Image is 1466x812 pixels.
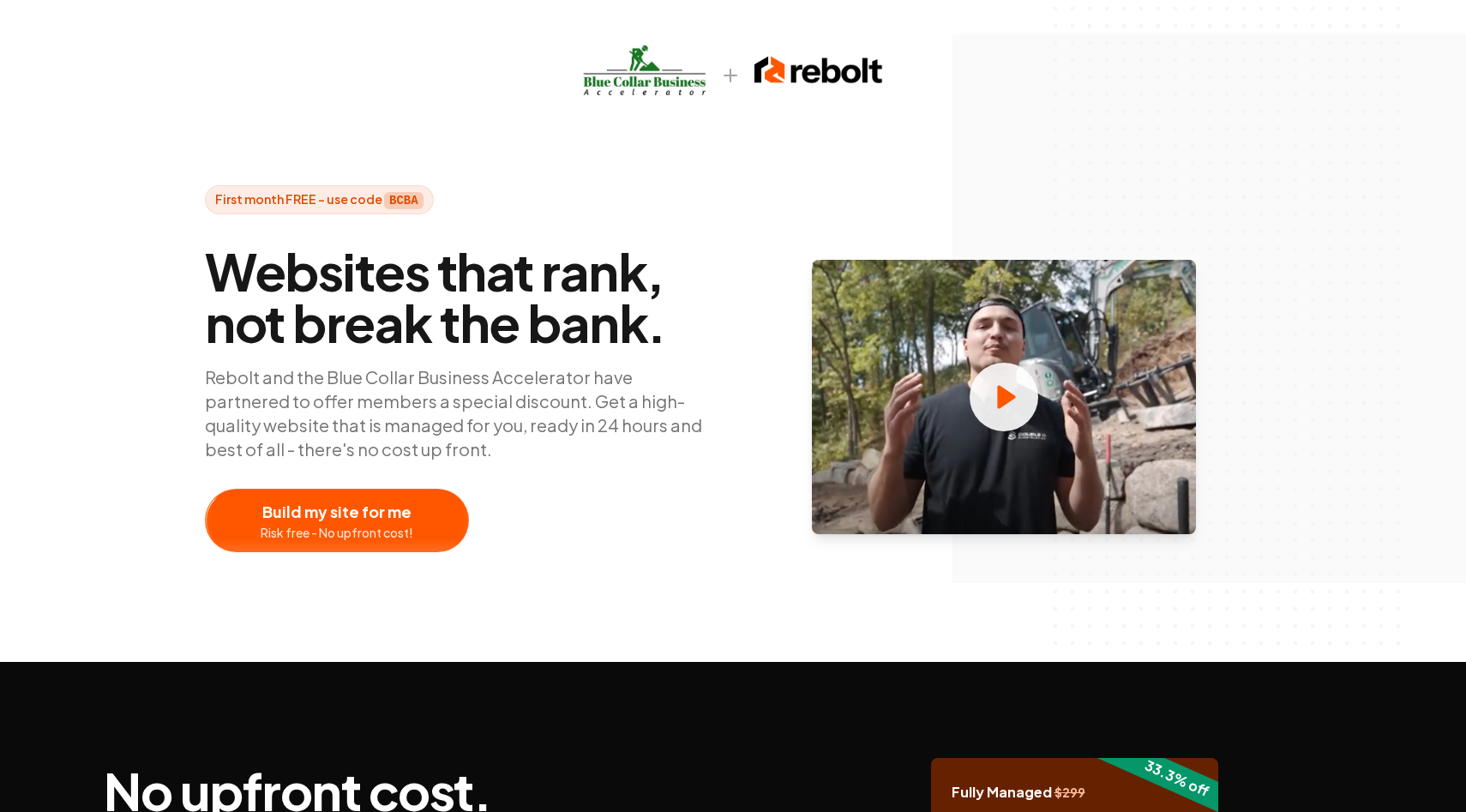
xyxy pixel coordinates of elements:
p: Rebolt and the Blue Collar Business Accelerator have partnered to offer members a special discoun... [205,365,719,461]
span: First month FREE - use code [205,185,434,214]
img: rebolt-full-dark.png [754,53,883,87]
strong: BCBA [384,192,424,209]
img: bcbalogo.jpg [583,43,706,98]
button: Build my site for meRisk free - No upfront cost! [205,489,469,552]
a: Build my site for meRisk free - No upfront cost! [205,489,644,552]
span: Fully Managed [952,782,1085,803]
span: Websites that rank, not break the bank. [205,245,719,348]
span: $ 299 [1054,785,1085,800]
